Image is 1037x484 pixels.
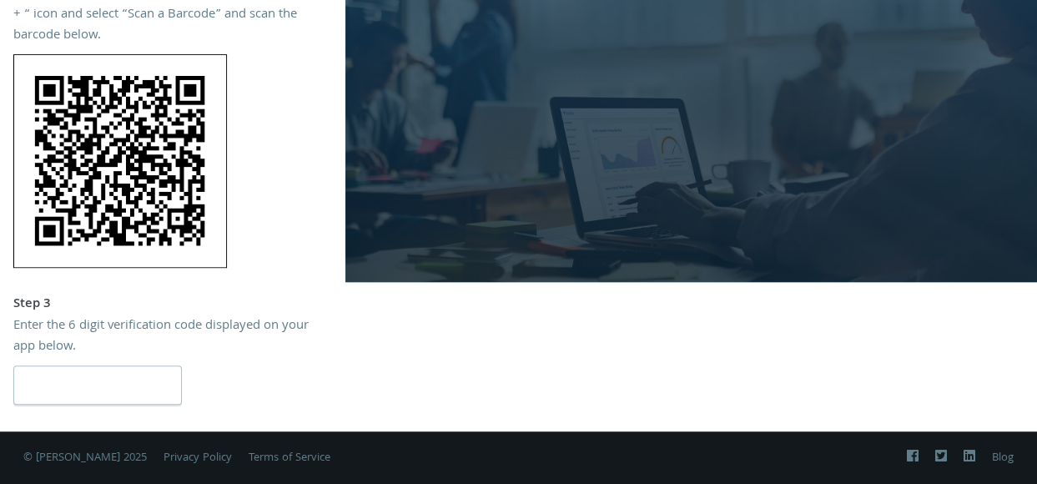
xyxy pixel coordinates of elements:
span: © [PERSON_NAME] 2025 [23,449,147,467]
div: Enter the 6 digit verification code displayed on your app below. [13,316,332,359]
a: Privacy Policy [164,449,232,467]
strong: Step 3 [13,294,51,315]
a: Blog [992,449,1014,467]
a: Terms of Service [249,449,330,467]
img: ZQVrXkbkTYAAAAAASUVORK5CYII= [13,54,227,268]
